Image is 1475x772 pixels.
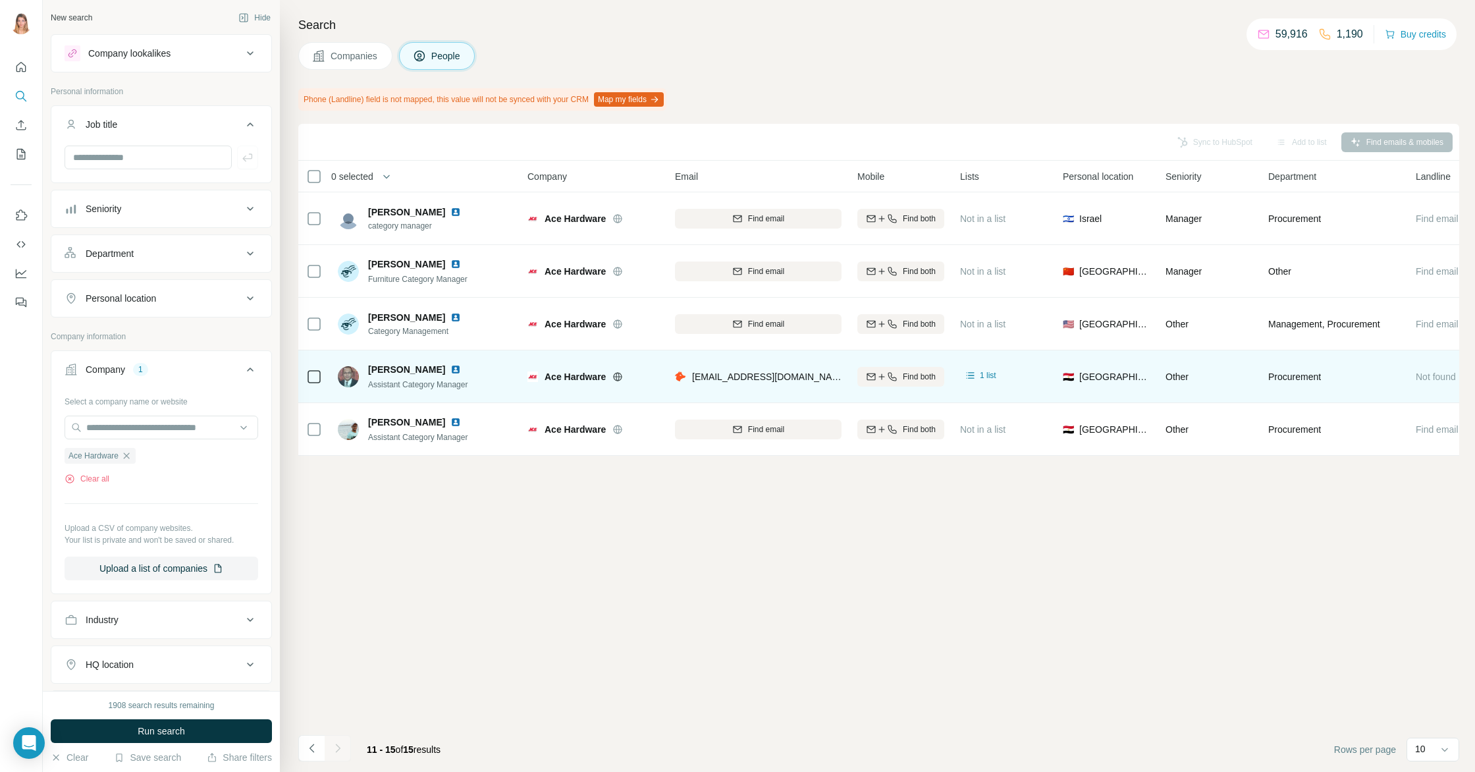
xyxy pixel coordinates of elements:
span: [PERSON_NAME] [368,363,445,376]
img: provider hunter logo [675,370,685,383]
img: Avatar [338,366,359,387]
button: Enrich CSV [11,113,32,137]
span: [GEOGRAPHIC_DATA] [1079,265,1150,278]
span: [PERSON_NAME] [368,311,445,324]
img: Logo of Ace Hardware [527,319,538,329]
button: HQ location [51,649,271,680]
span: Israel [1079,212,1102,225]
div: 1 [133,364,148,375]
p: 59,916 [1275,26,1308,42]
button: Search [11,84,32,108]
p: Upload a CSV of company websites. [65,522,258,534]
img: LinkedIn logo [450,364,461,375]
p: Company information [51,331,272,343]
span: Mobile [857,170,884,183]
span: Assistant Category Manager [368,433,468,442]
span: Seniority [1166,170,1201,183]
span: 🇺🇸 [1063,317,1074,331]
button: Find both [857,367,944,387]
div: Job title [86,118,117,131]
span: Not found [1416,372,1456,382]
span: Procurement [1268,423,1321,436]
div: Personal location [86,292,156,305]
span: Furniture Category Manager [368,275,468,284]
span: results [367,744,441,755]
span: Find email [748,318,784,330]
span: Find both [903,424,936,435]
div: Company [86,363,125,376]
span: 🇪🇬 [1063,423,1074,436]
span: Lists [960,170,979,183]
span: Category Management [368,325,477,337]
button: Clear [51,751,88,764]
img: Avatar [338,419,359,440]
button: Dashboard [11,262,32,285]
button: Buy credits [1385,25,1446,43]
span: Procurement [1268,370,1321,383]
button: Find both [857,420,944,439]
span: Not in a list [960,319,1006,329]
span: Other [1166,372,1189,382]
span: 15 [403,744,414,755]
p: 10 [1415,742,1426,756]
p: 1,190 [1337,26,1363,42]
div: Select a company name or website [65,391,258,408]
div: Department [86,247,134,260]
button: Clear all [65,473,109,485]
button: Find email [675,420,842,439]
button: Find email [675,262,842,281]
span: [GEOGRAPHIC_DATA] [1079,317,1150,331]
span: [PERSON_NAME] [368,206,445,219]
span: Manager [1166,213,1202,224]
span: Find both [903,265,936,277]
button: Run search [51,719,272,743]
button: Map my fields [594,92,664,107]
div: Seniority [86,202,121,215]
button: Company1 [51,354,271,391]
span: Assistant Category Manager [368,380,468,389]
button: Find both [857,209,944,229]
span: [GEOGRAPHIC_DATA] [1079,370,1150,383]
span: Other [1268,265,1291,278]
span: Find email [748,265,784,277]
span: Other [1166,319,1189,329]
span: Find both [903,371,936,383]
button: My lists [11,142,32,166]
img: Logo of Ace Hardware [527,266,538,277]
span: Not in a list [960,213,1006,224]
span: Other [1166,424,1189,435]
button: Personal location [51,283,271,314]
button: Find email [675,314,842,334]
img: Avatar [338,261,359,282]
span: Ace Hardware [545,370,606,383]
span: 11 - 15 [367,744,396,755]
button: Company lookalikes [51,38,271,69]
span: Ace Hardware [545,265,606,278]
span: Not in a list [960,266,1006,277]
span: [EMAIL_ADDRESS][DOMAIN_NAME] [692,372,848,382]
span: Department [1268,170,1316,183]
span: Ace Hardware [545,423,606,436]
div: New search [51,12,92,24]
span: [GEOGRAPHIC_DATA] [1079,423,1150,436]
span: Run search [138,725,185,738]
span: 🇨🇳 [1063,265,1074,278]
img: Avatar [11,13,32,34]
span: Find both [903,213,936,225]
span: [PERSON_NAME] [368,416,445,429]
span: Rows per page [1334,743,1396,756]
span: 🇪🇬 [1063,370,1074,383]
button: Navigate to previous page [298,735,325,761]
button: Find both [857,262,944,281]
span: Find email [748,424,784,435]
h4: Search [298,16,1459,34]
div: Phone (Landline) field is not mapped, this value will not be synced with your CRM [298,88,666,111]
span: 0 selected [331,170,373,183]
span: Find both [903,318,936,330]
span: Procurement [1268,212,1321,225]
div: HQ location [86,658,134,671]
div: Company lookalikes [88,47,171,60]
button: Save search [114,751,181,764]
img: Logo of Ace Hardware [527,424,538,435]
img: LinkedIn logo [450,207,461,217]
